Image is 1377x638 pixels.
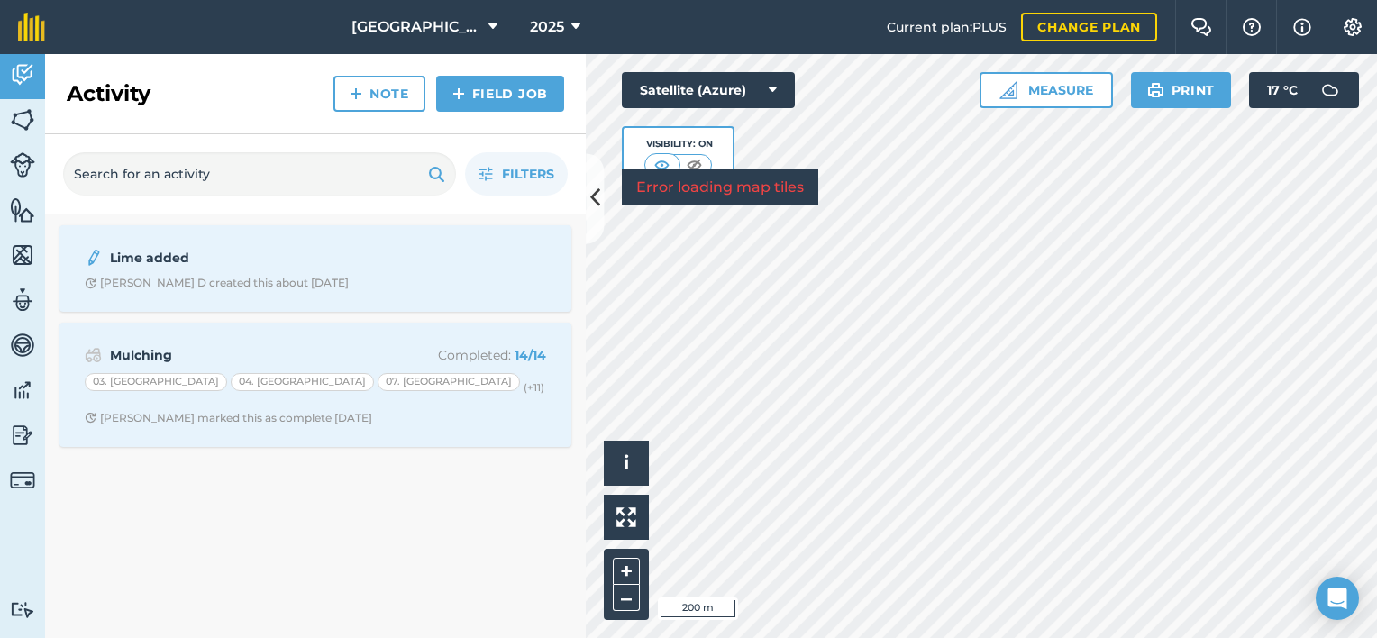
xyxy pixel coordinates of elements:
button: Filters [465,152,568,196]
img: Clock with arrow pointing clockwise [85,278,96,289]
img: svg+xml;base64,PD94bWwgdmVyc2lvbj0iMS4wIiBlbmNvZGluZz0idXRmLTgiPz4KPCEtLSBHZW5lcmF0b3I6IEFkb2JlIE... [10,61,35,88]
a: Note [333,76,425,112]
img: Two speech bubbles overlapping with the left bubble in the forefront [1190,18,1212,36]
img: svg+xml;base64,PD94bWwgdmVyc2lvbj0iMS4wIiBlbmNvZGluZz0idXRmLTgiPz4KPCEtLSBHZW5lcmF0b3I6IEFkb2JlIE... [85,247,103,269]
span: Current plan : PLUS [887,17,1007,37]
img: svg+xml;base64,PD94bWwgdmVyc2lvbj0iMS4wIiBlbmNvZGluZz0idXRmLTgiPz4KPCEtLSBHZW5lcmF0b3I6IEFkb2JlIE... [10,468,35,493]
div: [PERSON_NAME] marked this as complete [DATE] [85,411,372,425]
a: Change plan [1021,13,1157,41]
img: svg+xml;base64,PHN2ZyB4bWxucz0iaHR0cDovL3d3dy53My5vcmcvMjAwMC9zdmciIHdpZHRoPSI1MCIgaGVpZ2h0PSI0MC... [683,156,706,174]
img: svg+xml;base64,PHN2ZyB4bWxucz0iaHR0cDovL3d3dy53My5vcmcvMjAwMC9zdmciIHdpZHRoPSI1MCIgaGVpZ2h0PSI0MC... [651,156,673,174]
img: svg+xml;base64,PHN2ZyB4bWxucz0iaHR0cDovL3d3dy53My5vcmcvMjAwMC9zdmciIHdpZHRoPSI1NiIgaGVpZ2h0PSI2MC... [10,242,35,269]
input: Search for an activity [63,152,456,196]
div: 03. [GEOGRAPHIC_DATA] [85,373,227,391]
img: svg+xml;base64,PD94bWwgdmVyc2lvbj0iMS4wIiBlbmNvZGluZz0idXRmLTgiPz4KPCEtLSBHZW5lcmF0b3I6IEFkb2JlIE... [1312,72,1348,108]
button: Satellite (Azure) [622,72,795,108]
img: svg+xml;base64,PHN2ZyB4bWxucz0iaHR0cDovL3d3dy53My5vcmcvMjAwMC9zdmciIHdpZHRoPSIxNCIgaGVpZ2h0PSIyNC... [350,83,362,105]
span: i [624,451,629,474]
img: Ruler icon [999,81,1017,99]
button: i [604,441,649,486]
span: Filters [502,164,554,184]
img: Four arrows, one pointing top left, one top right, one bottom right and the last bottom left [616,507,636,527]
strong: Mulching [110,345,396,365]
small: (+ 11 ) [524,381,544,394]
img: svg+xml;base64,PHN2ZyB4bWxucz0iaHR0cDovL3d3dy53My5vcmcvMjAwMC9zdmciIHdpZHRoPSI1NiIgaGVpZ2h0PSI2MC... [10,196,35,223]
div: 04. [GEOGRAPHIC_DATA] [231,373,374,391]
a: Lime addedClock with arrow pointing clockwise[PERSON_NAME] D created this about [DATE] [70,236,561,301]
a: Field Job [436,76,564,112]
div: Open Intercom Messenger [1316,577,1359,620]
p: Error loading map tiles [636,177,804,198]
img: A cog icon [1342,18,1363,36]
strong: 14 / 14 [515,347,546,363]
button: 17 °C [1249,72,1359,108]
button: – [613,585,640,611]
a: MulchingCompleted: 14/1403. [GEOGRAPHIC_DATA]04. [GEOGRAPHIC_DATA]07. [GEOGRAPHIC_DATA](+11)Clock... [70,333,561,436]
img: svg+xml;base64,PHN2ZyB4bWxucz0iaHR0cDovL3d3dy53My5vcmcvMjAwMC9zdmciIHdpZHRoPSIxNCIgaGVpZ2h0PSIyNC... [452,83,465,105]
strong: Lime added [110,248,396,268]
div: Visibility: On [644,137,713,151]
img: svg+xml;base64,PD94bWwgdmVyc2lvbj0iMS4wIiBlbmNvZGluZz0idXRmLTgiPz4KPCEtLSBHZW5lcmF0b3I6IEFkb2JlIE... [10,152,35,178]
img: fieldmargin Logo [18,13,45,41]
h2: Activity [67,79,150,108]
img: svg+xml;base64,PD94bWwgdmVyc2lvbj0iMS4wIiBlbmNvZGluZz0idXRmLTgiPz4KPCEtLSBHZW5lcmF0b3I6IEFkb2JlIE... [10,287,35,314]
img: svg+xml;base64,PD94bWwgdmVyc2lvbj0iMS4wIiBlbmNvZGluZz0idXRmLTgiPz4KPCEtLSBHZW5lcmF0b3I6IEFkb2JlIE... [10,422,35,449]
img: svg+xml;base64,PHN2ZyB4bWxucz0iaHR0cDovL3d3dy53My5vcmcvMjAwMC9zdmciIHdpZHRoPSI1NiIgaGVpZ2h0PSI2MC... [10,106,35,133]
img: svg+xml;base64,PD94bWwgdmVyc2lvbj0iMS4wIiBlbmNvZGluZz0idXRmLTgiPz4KPCEtLSBHZW5lcmF0b3I6IEFkb2JlIE... [10,332,35,359]
span: 2025 [530,16,564,38]
img: svg+xml;base64,PD94bWwgdmVyc2lvbj0iMS4wIiBlbmNvZGluZz0idXRmLTgiPz4KPCEtLSBHZW5lcmF0b3I6IEFkb2JlIE... [85,344,102,366]
img: svg+xml;base64,PHN2ZyB4bWxucz0iaHR0cDovL3d3dy53My5vcmcvMjAwMC9zdmciIHdpZHRoPSIxOSIgaGVpZ2h0PSIyNC... [428,163,445,185]
img: Clock with arrow pointing clockwise [85,412,96,424]
div: [PERSON_NAME] D created this about [DATE] [85,276,349,290]
button: + [613,558,640,585]
div: 07. [GEOGRAPHIC_DATA] [378,373,520,391]
img: svg+xml;base64,PD94bWwgdmVyc2lvbj0iMS4wIiBlbmNvZGluZz0idXRmLTgiPz4KPCEtLSBHZW5lcmF0b3I6IEFkb2JlIE... [10,377,35,404]
img: svg+xml;base64,PHN2ZyB4bWxucz0iaHR0cDovL3d3dy53My5vcmcvMjAwMC9zdmciIHdpZHRoPSIxOSIgaGVpZ2h0PSIyNC... [1147,79,1164,101]
img: svg+xml;base64,PD94bWwgdmVyc2lvbj0iMS4wIiBlbmNvZGluZz0idXRmLTgiPz4KPCEtLSBHZW5lcmF0b3I6IEFkb2JlIE... [10,601,35,618]
img: svg+xml;base64,PHN2ZyB4bWxucz0iaHR0cDovL3d3dy53My5vcmcvMjAwMC9zdmciIHdpZHRoPSIxNyIgaGVpZ2h0PSIxNy... [1293,16,1311,38]
p: Completed : [403,345,546,365]
button: Measure [980,72,1113,108]
span: [GEOGRAPHIC_DATA] [351,16,481,38]
span: 17 ° C [1267,72,1298,108]
button: Print [1131,72,1232,108]
img: A question mark icon [1241,18,1263,36]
